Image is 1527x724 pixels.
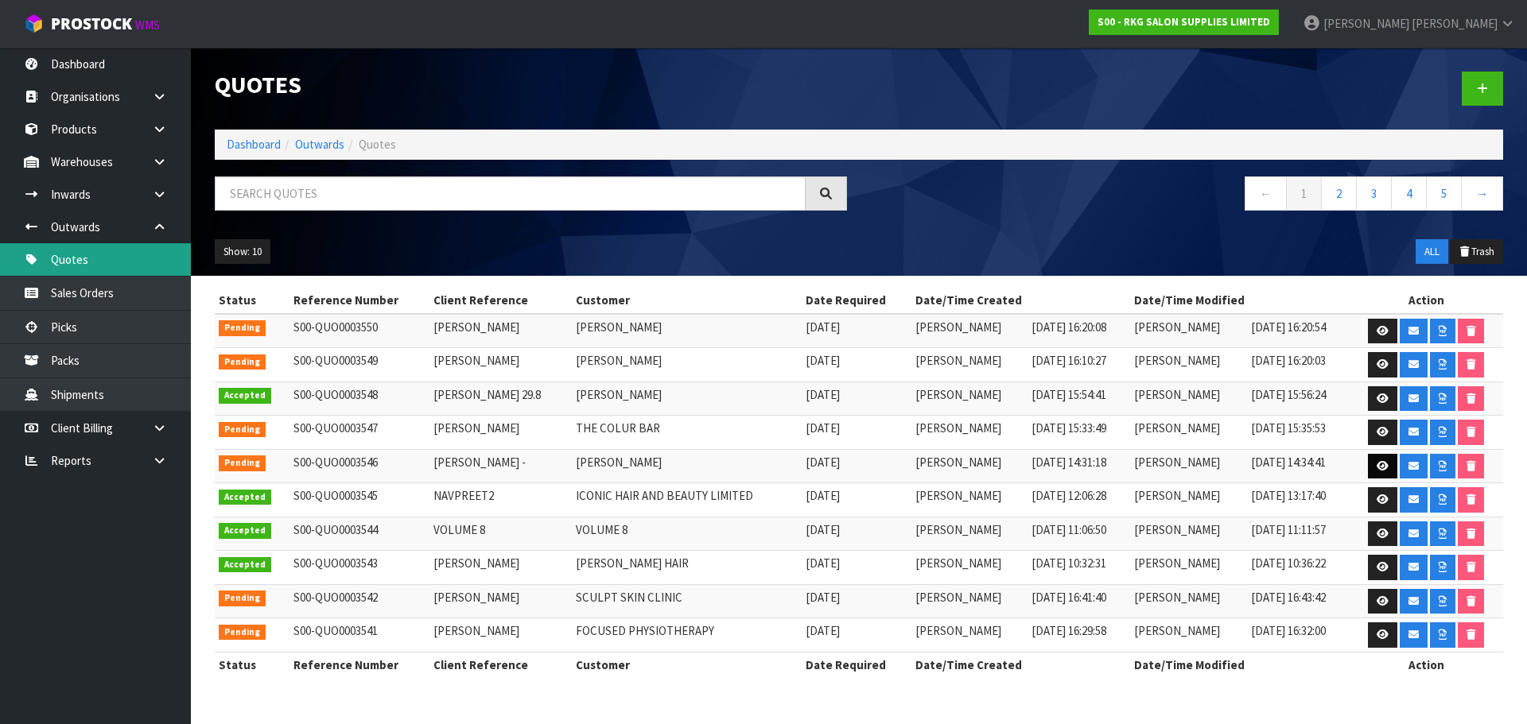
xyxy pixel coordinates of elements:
[429,652,573,677] th: Client Reference
[806,455,840,470] span: [DATE]
[289,584,429,618] td: S00-QUO0003542
[219,625,266,641] span: Pending
[1247,584,1350,618] td: [DATE] 16:43:42
[1247,517,1350,551] td: [DATE] 11:11:57
[806,420,840,436] span: [DATE]
[1247,618,1350,652] td: [DATE] 16:32:00
[429,416,573,450] td: [PERSON_NAME]
[1028,483,1130,517] td: [DATE] 12:06:28
[219,590,266,606] span: Pending
[289,517,429,551] td: S00-QUO0003544
[429,288,573,313] th: Client Reference
[1028,551,1130,585] td: [DATE] 10:32:31
[572,348,802,382] td: [PERSON_NAME]
[1130,483,1246,517] td: [PERSON_NAME]
[1247,551,1350,585] td: [DATE] 10:36:22
[1130,517,1246,551] td: [PERSON_NAME]
[227,137,281,152] a: Dashboard
[1461,176,1503,211] a: →
[911,314,1028,348] td: [PERSON_NAME]
[1247,416,1350,450] td: [DATE] 15:35:53
[289,381,429,416] td: S00-QUO0003548
[289,348,429,382] td: S00-QUO0003549
[219,422,266,438] span: Pending
[429,483,573,517] td: NAVPREET2
[1130,416,1246,450] td: [PERSON_NAME]
[572,652,802,677] th: Customer
[911,483,1028,517] td: [PERSON_NAME]
[289,483,429,517] td: S00-QUO0003545
[806,522,840,537] span: [DATE]
[1323,16,1409,31] span: [PERSON_NAME]
[289,551,429,585] td: S00-QUO0003543
[1286,176,1322,211] a: 1
[429,551,573,585] td: [PERSON_NAME]
[572,314,802,348] td: [PERSON_NAME]
[572,416,802,450] td: THE COLUR BAR
[1028,416,1130,450] td: [DATE] 15:33:49
[215,652,289,677] th: Status
[1028,381,1130,416] td: [DATE] 15:54:41
[219,490,271,505] span: Accepted
[1416,239,1448,265] button: ALL
[911,348,1028,382] td: [PERSON_NAME]
[1391,176,1427,211] a: 4
[219,354,266,370] span: Pending
[219,455,266,471] span: Pending
[802,288,911,313] th: Date Required
[1247,449,1350,483] td: [DATE] 14:34:41
[572,381,802,416] td: [PERSON_NAME]
[1247,314,1350,348] td: [DATE] 16:20:54
[1350,288,1503,313] th: Action
[911,584,1028,618] td: [PERSON_NAME]
[806,488,840,503] span: [DATE]
[572,483,802,517] td: ICONIC HAIR AND BEAUTY LIMITED
[1028,584,1130,618] td: [DATE] 16:41:40
[1247,381,1350,416] td: [DATE] 15:56:24
[1247,483,1350,517] td: [DATE] 13:17:40
[806,556,840,571] span: [DATE]
[1130,652,1349,677] th: Date/Time Modified
[911,551,1028,585] td: [PERSON_NAME]
[215,72,847,98] h1: Quotes
[911,381,1028,416] td: [PERSON_NAME]
[219,557,271,573] span: Accepted
[1130,584,1246,618] td: [PERSON_NAME]
[1028,449,1130,483] td: [DATE] 14:31:18
[1450,239,1503,265] button: Trash
[911,652,1130,677] th: Date/Time Created
[1130,348,1246,382] td: [PERSON_NAME]
[289,314,429,348] td: S00-QUO0003550
[215,176,806,211] input: Search quotes
[911,517,1028,551] td: [PERSON_NAME]
[1028,348,1130,382] td: [DATE] 16:10:27
[1089,10,1279,35] a: S00 - RKG SALON SUPPLIES LIMITED
[911,449,1028,483] td: [PERSON_NAME]
[1028,618,1130,652] td: [DATE] 16:29:58
[1098,15,1270,29] strong: S00 - RKG SALON SUPPLIES LIMITED
[806,387,840,402] span: [DATE]
[1321,176,1357,211] a: 2
[215,288,289,313] th: Status
[1130,551,1246,585] td: [PERSON_NAME]
[429,348,573,382] td: [PERSON_NAME]
[1130,618,1246,652] td: [PERSON_NAME]
[429,314,573,348] td: [PERSON_NAME]
[135,17,160,33] small: WMS
[289,288,429,313] th: Reference Number
[289,449,429,483] td: S00-QUO0003546
[911,618,1028,652] td: [PERSON_NAME]
[1412,16,1498,31] span: [PERSON_NAME]
[572,517,802,551] td: VOLUME 8
[802,652,911,677] th: Date Required
[219,388,271,404] span: Accepted
[289,416,429,450] td: S00-QUO0003547
[429,584,573,618] td: [PERSON_NAME]
[1028,314,1130,348] td: [DATE] 16:20:08
[1426,176,1462,211] a: 5
[1130,314,1246,348] td: [PERSON_NAME]
[806,353,840,368] span: [DATE]
[1130,288,1349,313] th: Date/Time Modified
[572,584,802,618] td: SCULPT SKIN CLINIC
[24,14,44,33] img: cube-alt.png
